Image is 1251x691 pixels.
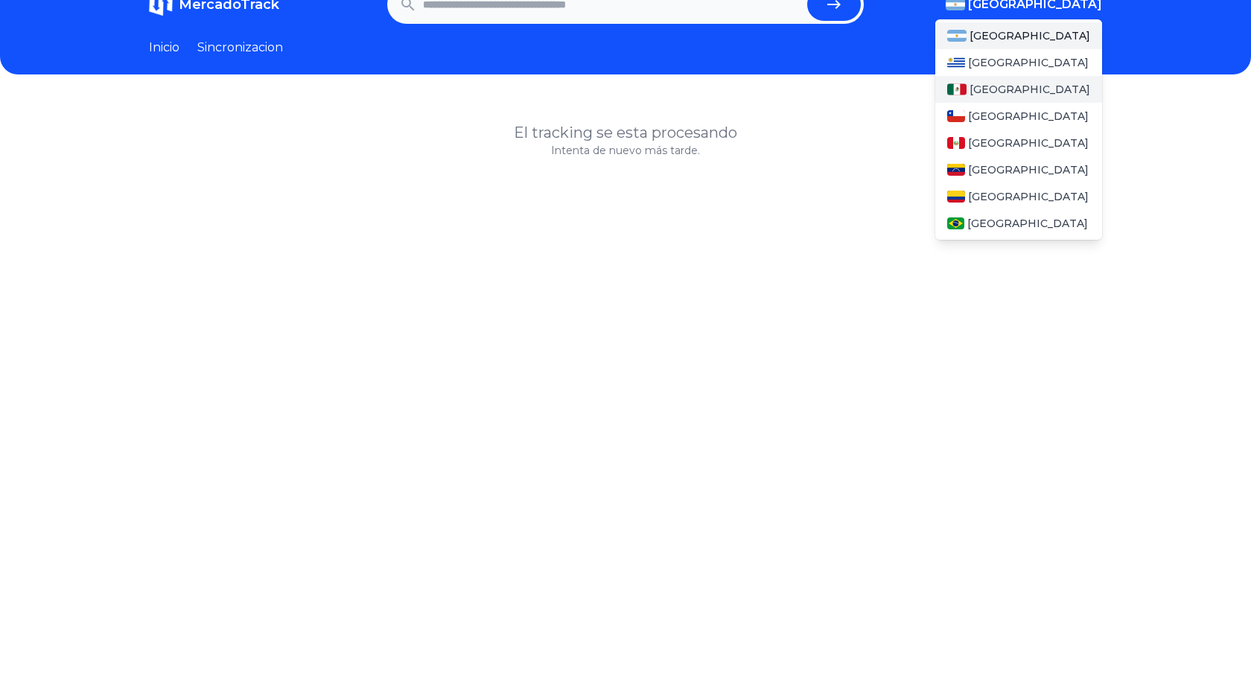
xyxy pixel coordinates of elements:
img: Venezuela [947,164,965,176]
a: Venezuela[GEOGRAPHIC_DATA] [935,156,1102,183]
span: [GEOGRAPHIC_DATA] [970,28,1090,43]
img: Argentina [947,30,967,42]
span: [GEOGRAPHIC_DATA] [967,216,1088,231]
span: [GEOGRAPHIC_DATA] [968,162,1089,177]
img: Colombia [947,191,965,203]
img: Mexico [947,83,967,95]
a: Colombia[GEOGRAPHIC_DATA] [935,183,1102,210]
h1: El tracking se esta procesando [149,122,1102,143]
a: Uruguay[GEOGRAPHIC_DATA] [935,49,1102,76]
p: Intenta de nuevo más tarde. [149,143,1102,158]
a: Mexico[GEOGRAPHIC_DATA] [935,76,1102,103]
span: [GEOGRAPHIC_DATA] [968,136,1089,150]
span: [GEOGRAPHIC_DATA] [970,82,1090,97]
img: Peru [947,137,965,149]
a: Peru[GEOGRAPHIC_DATA] [935,130,1102,156]
img: Brasil [947,217,964,229]
img: Uruguay [947,57,965,69]
a: Brasil[GEOGRAPHIC_DATA] [935,210,1102,237]
img: Chile [947,110,965,122]
a: Chile[GEOGRAPHIC_DATA] [935,103,1102,130]
a: Inicio [149,39,179,57]
span: [GEOGRAPHIC_DATA] [968,109,1089,124]
a: Argentina[GEOGRAPHIC_DATA] [935,22,1102,49]
span: [GEOGRAPHIC_DATA] [968,55,1089,70]
a: Sincronizacion [197,39,283,57]
span: [GEOGRAPHIC_DATA] [968,189,1089,204]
